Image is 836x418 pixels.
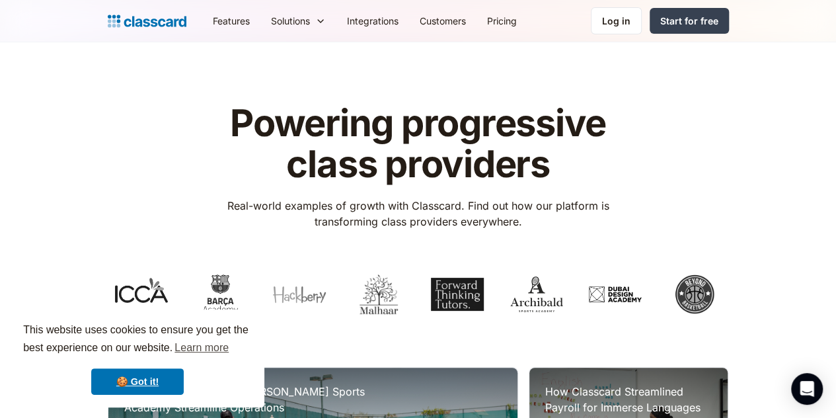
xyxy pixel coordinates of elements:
a: Start for free [650,8,729,34]
a: Pricing [476,6,527,36]
p: Real-world examples of growth with Classcard. Find out how our platform is transforming class pro... [208,198,628,230]
a: Features [202,6,260,36]
div: cookieconsent [11,310,264,407]
div: Open Intercom Messenger [791,373,823,405]
a: learn more about cookies [172,338,231,358]
div: Solutions [260,6,336,36]
a: Log in [591,7,642,34]
a: Customers [409,6,476,36]
h1: Powering progressive class providers [208,103,628,185]
a: Integrations [336,6,409,36]
div: Start for free [660,14,718,28]
div: Solutions [271,14,310,28]
a: Logo [108,12,186,30]
a: dismiss cookie message [91,368,184,395]
span: This website uses cookies to ensure you get the best experience on our website. [23,322,252,358]
div: Log in [602,14,630,28]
